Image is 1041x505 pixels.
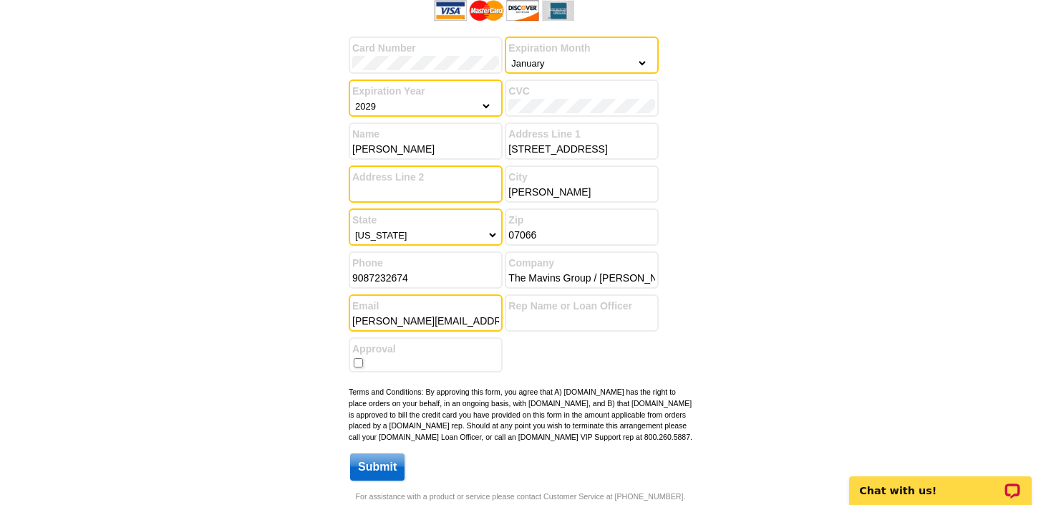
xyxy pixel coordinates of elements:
label: Address Line 1 [508,127,655,142]
label: Rep Name or Loan Officer [508,299,655,314]
label: Expiration Year [352,84,499,99]
label: Zip [508,213,655,228]
label: Approval [352,342,499,357]
label: Phone [352,256,499,271]
label: State [352,213,499,228]
input: Submit [350,453,405,481]
label: Email [352,299,499,314]
label: Address Line 2 [352,170,499,185]
small: Terms and Conditions: By approving this form, you agree that A) [DOMAIN_NAME] has the right to pl... [349,388,692,441]
label: Card Number [352,41,499,56]
label: Expiration Month [508,41,655,56]
label: City [508,170,655,185]
label: Company [508,256,655,271]
iframe: LiveChat chat widget [840,460,1041,505]
label: Name [352,127,499,142]
label: CVC [508,84,655,99]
